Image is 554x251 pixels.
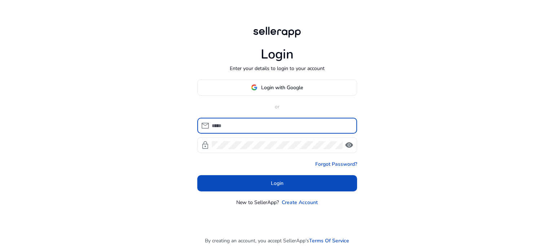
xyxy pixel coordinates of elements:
[315,160,357,168] a: Forgot Password?
[261,47,294,62] h1: Login
[197,175,357,191] button: Login
[236,199,279,206] p: New to SellerApp?
[261,84,303,91] span: Login with Google
[309,237,349,244] a: Terms Of Service
[230,65,325,72] p: Enter your details to login to your account
[251,84,258,91] img: google-logo.svg
[197,79,357,96] button: Login with Google
[201,141,210,150] span: lock
[271,179,283,187] span: Login
[201,121,210,130] span: mail
[197,103,357,111] p: or
[282,199,318,206] a: Create Account
[345,141,353,150] span: visibility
